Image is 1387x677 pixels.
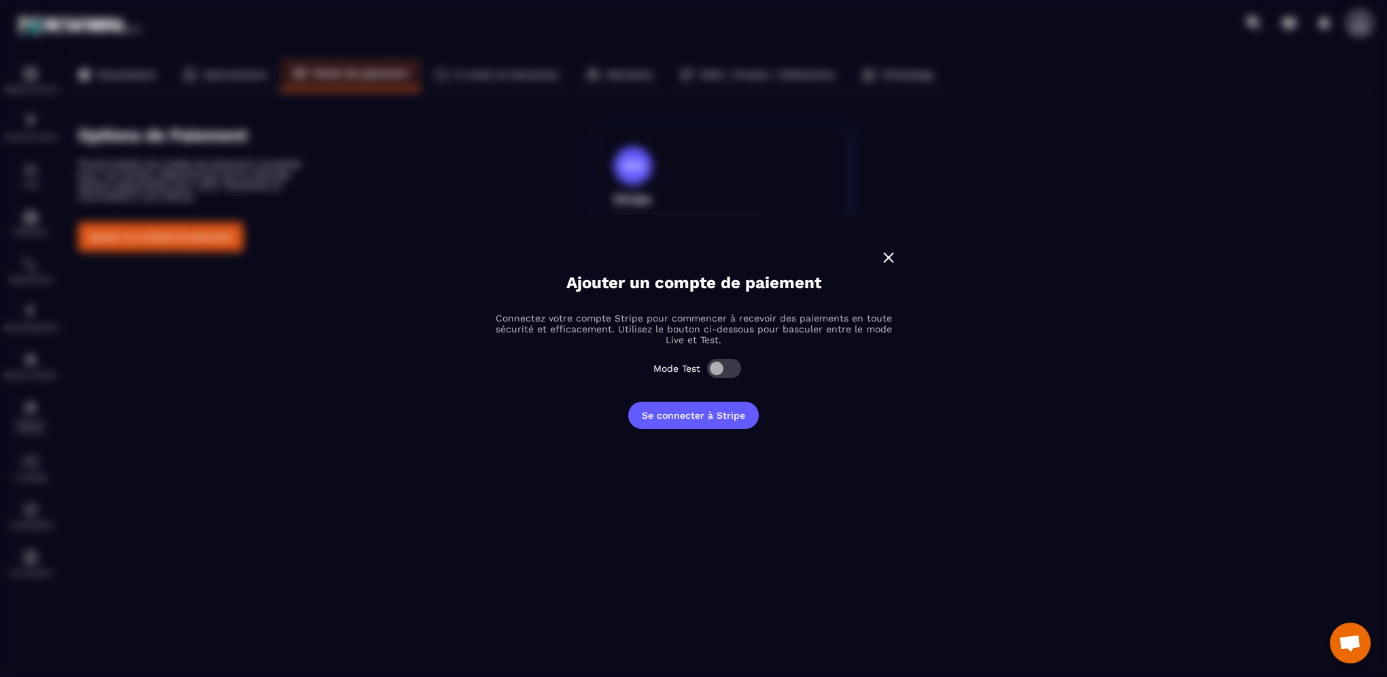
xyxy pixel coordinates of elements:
img: close-w.0bb75850.svg [880,249,897,266]
label: Mode Test [653,363,700,374]
p: Ajouter un compte de paiement [566,273,821,292]
button: Se connecter à Stripe [628,402,759,429]
a: Ouvrir le chat [1330,623,1371,663]
p: Connectez votre compte Stripe pour commencer à recevoir des paiements en toute sécurité et effica... [490,313,897,345]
